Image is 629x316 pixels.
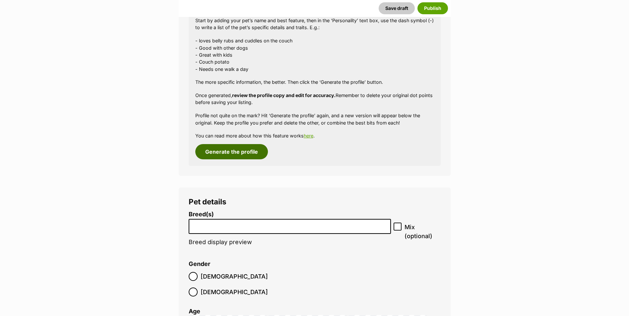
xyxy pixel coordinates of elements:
p: The more specific information, the better. Then click the ‘Generate the profile’ button. [195,79,434,85]
span: Mix (optional) [405,223,440,240]
label: Breed(s) [189,211,391,218]
p: Start by adding your pet’s name and best feature, then in the ‘Personality’ text box, use the das... [195,17,434,31]
strong: review the profile copy and edit for accuracy. [232,92,336,98]
p: - loves belly rubs and cuddles on the couch - Good with other dogs - Great with kids - Couch pota... [195,37,434,73]
label: Age [189,308,200,315]
p: Profile not quite on the mark? Hit ‘Generate the profile’ again, and a new version will appear be... [195,112,434,126]
label: Gender [189,261,210,268]
span: Pet details [189,197,226,206]
span: [DEMOGRAPHIC_DATA] [201,272,268,281]
button: Save draft [379,2,415,14]
button: Publish [417,2,448,14]
button: Generate the profile [195,144,268,159]
li: Breed display preview [189,211,391,252]
a: here [304,133,313,138]
p: You can read more about how this feature works . [195,132,434,139]
span: [DEMOGRAPHIC_DATA] [201,288,268,296]
p: Once generated, Remember to delete your original dot points before saving your listing. [195,92,434,106]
